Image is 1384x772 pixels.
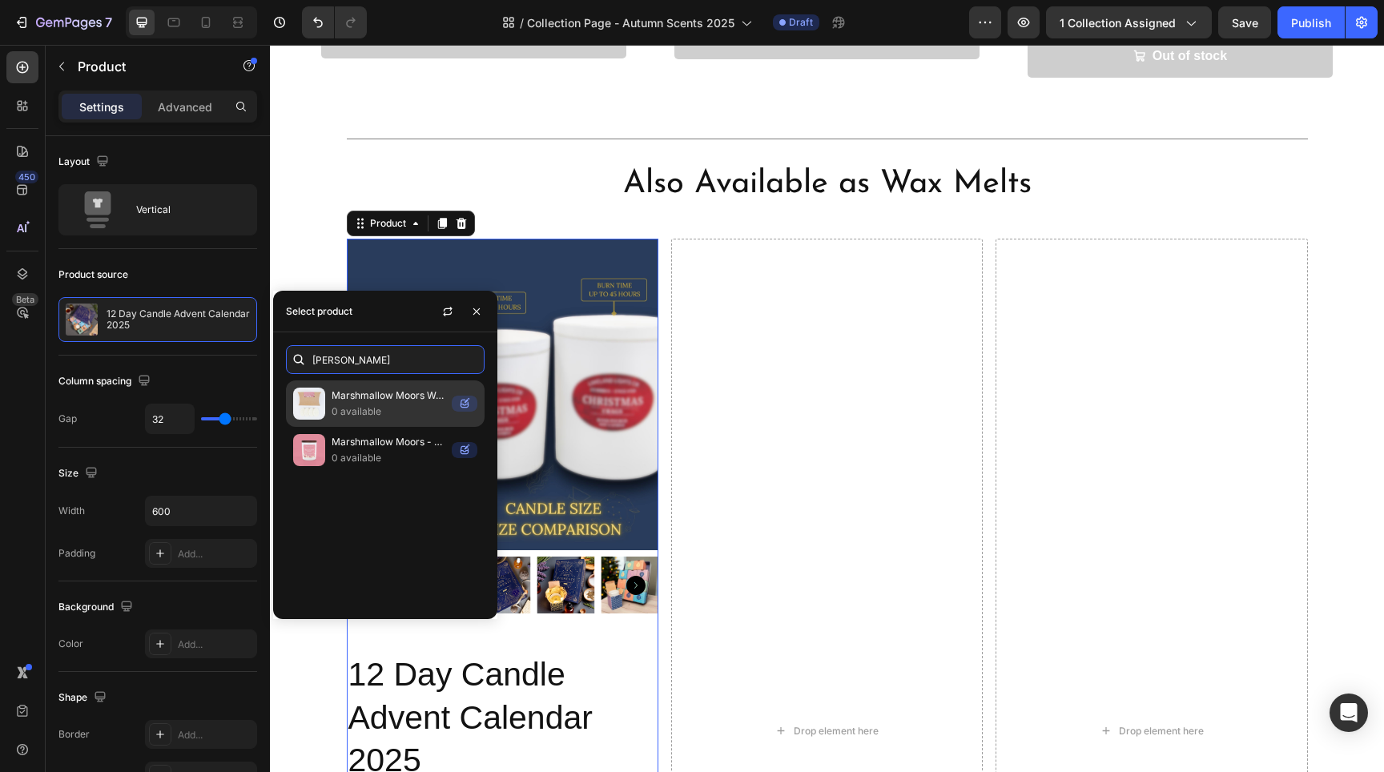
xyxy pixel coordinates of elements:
[58,371,154,392] div: Column spacing
[1330,694,1368,732] div: Open Intercom Messenger
[1046,6,1212,38] button: 1 collection assigned
[12,293,38,306] div: Beta
[58,637,83,651] div: Color
[58,151,112,173] div: Layout
[146,497,256,525] input: Auto
[527,14,734,31] span: Collection Page - Autumn Scents 2025
[136,191,234,228] div: Vertical
[90,531,109,550] button: Carousel Back Arrow
[58,463,101,485] div: Size
[77,607,388,738] h2: 12 Day Candle Advent Calendar 2025
[789,15,813,30] span: Draft
[66,304,98,336] img: product feature img
[849,680,934,693] div: Drop element here
[1277,6,1345,38] button: Publish
[58,267,128,282] div: Product source
[286,304,352,319] div: Select product
[178,728,253,742] div: Add...
[178,637,253,652] div: Add...
[203,512,260,569] img: Advent calendar with 'Elements' design on a gray surface with decorative items.
[356,531,376,550] button: Carousel Next Arrow
[146,404,194,433] input: Auto
[77,117,1038,162] h2: Also Available as Wax Melts
[293,388,325,420] img: collections
[58,727,90,742] div: Border
[58,504,85,518] div: Width
[332,388,445,404] p: Marshmallow Moors Wax Melts
[1232,16,1258,30] span: Save
[58,597,136,618] div: Background
[1060,14,1176,31] span: 1 collection assigned
[293,434,325,466] img: collections
[1218,6,1271,38] button: Save
[58,546,95,561] div: Padding
[158,99,212,115] p: Advanced
[332,404,445,420] p: 0 available
[6,6,119,38] button: 7
[79,99,124,115] p: Settings
[286,345,485,374] input: Search in Settings & Advanced
[524,680,609,693] div: Drop element here
[520,14,524,31] span: /
[15,171,38,183] div: 450
[58,687,110,709] div: Shape
[107,308,250,331] p: 12 Day Candle Advent Calendar 2025
[332,434,445,450] p: Marshmallow Moors - Toasted Marshmallow
[1291,14,1331,31] div: Publish
[332,450,445,466] p: 0 available
[78,57,214,76] p: Product
[97,171,139,186] div: Product
[178,547,253,561] div: Add...
[58,412,77,426] div: Gap
[270,45,1384,772] iframe: Design area
[302,6,367,38] div: Undo/Redo
[77,194,388,505] a: 12 Day Candle Advent Calendar 2025
[105,13,112,32] p: 7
